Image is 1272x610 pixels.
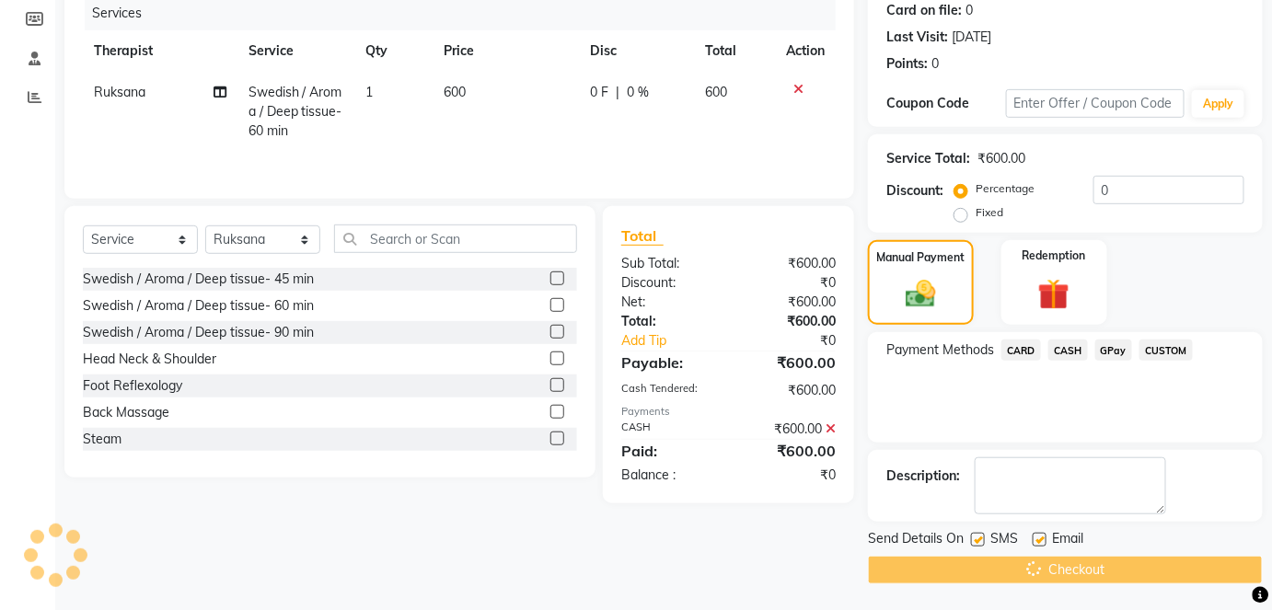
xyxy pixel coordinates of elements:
span: 1 [365,84,373,100]
th: Price [433,30,579,72]
div: ₹600.00 [728,381,850,400]
div: Discount: [886,181,943,201]
div: Balance : [607,466,729,485]
div: Discount: [607,273,729,293]
input: Enter Offer / Coupon Code [1006,89,1185,118]
div: Cash Tendered: [607,381,729,400]
th: Therapist [83,30,237,72]
div: Back Massage [83,403,169,422]
label: Redemption [1023,247,1086,264]
div: Payments [621,404,836,420]
img: _gift.svg [1028,275,1080,315]
div: 0 [931,54,939,74]
a: Add Tip [607,331,748,351]
button: Apply [1192,90,1244,118]
span: Total [621,226,664,246]
div: CASH [607,420,729,439]
div: ₹600.00 [728,440,850,462]
span: 0 F [590,83,608,102]
div: ₹600.00 [728,254,850,273]
span: CARD [1001,340,1041,361]
div: ₹600.00 [728,312,850,331]
th: Qty [354,30,433,72]
div: Net: [607,293,729,312]
div: Foot Reflexology [83,376,182,396]
div: Description: [886,466,960,486]
div: ₹600.00 [728,293,850,312]
span: 0 % [627,83,649,102]
span: Send Details On [868,529,964,552]
div: Swedish / Aroma / Deep tissue- 90 min [83,323,314,342]
div: Last Visit: [886,28,948,47]
div: 0 [966,1,973,20]
label: Percentage [976,180,1035,197]
span: Ruksana [94,84,145,100]
div: Total: [607,312,729,331]
div: ₹600.00 [977,149,1025,168]
span: 600 [705,84,727,100]
div: Payable: [607,351,729,374]
span: Email [1052,529,1083,552]
div: Head Neck & Shoulder [83,350,216,369]
div: ₹0 [748,331,850,351]
div: Steam [83,430,121,449]
th: Service [237,30,355,72]
th: Action [775,30,836,72]
span: Swedish / Aroma / Deep tissue- 60 min [249,84,342,139]
div: Swedish / Aroma / Deep tissue- 45 min [83,270,314,289]
div: ₹600.00 [728,351,850,374]
th: Disc [579,30,694,72]
input: Search or Scan [334,224,577,253]
div: Points: [886,54,928,74]
span: Payment Methods [886,340,994,360]
div: Paid: [607,440,729,462]
span: GPay [1095,340,1133,361]
label: Manual Payment [876,249,965,266]
div: Swedish / Aroma / Deep tissue- 60 min [83,296,314,316]
div: Sub Total: [607,254,729,273]
label: Fixed [976,204,1003,221]
div: ₹600.00 [728,420,850,439]
span: 600 [444,84,466,100]
div: Card on file: [886,1,962,20]
div: [DATE] [952,28,991,47]
span: CUSTOM [1139,340,1193,361]
th: Total [694,30,775,72]
div: Service Total: [886,149,970,168]
img: _cash.svg [896,277,945,312]
div: Coupon Code [886,94,1006,113]
span: | [616,83,619,102]
div: ₹0 [728,273,850,293]
span: CASH [1048,340,1088,361]
span: SMS [990,529,1018,552]
div: ₹0 [728,466,850,485]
